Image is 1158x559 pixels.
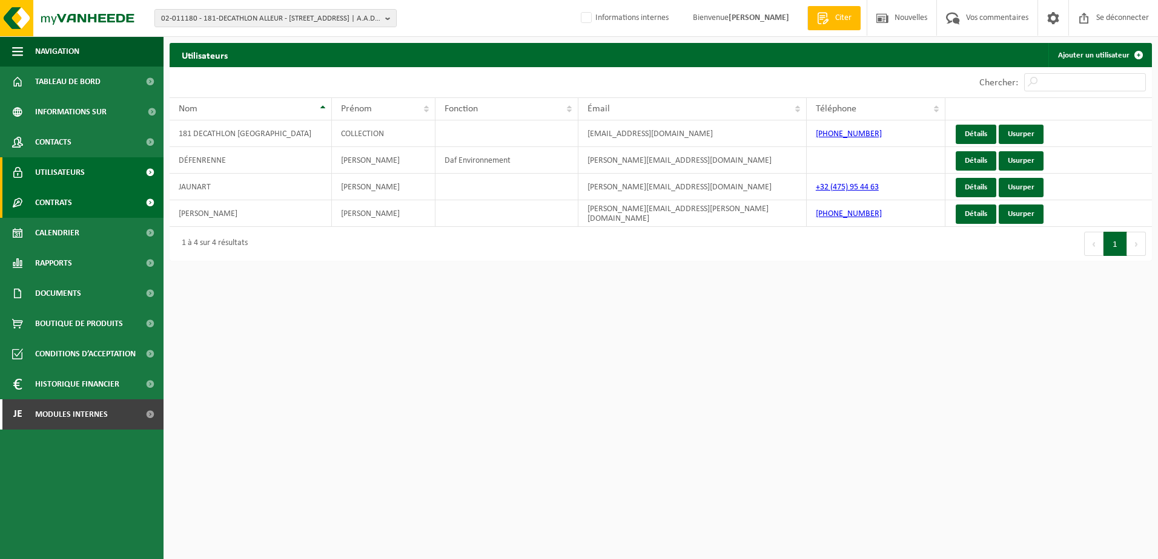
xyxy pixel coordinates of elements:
a: [PHONE_NUMBER] [816,209,882,218]
span: Boutique de produits [35,309,123,339]
span: Téléphone [816,104,856,114]
div: 1 à 4 sur 4 résultats [176,233,248,255]
a: Citer [807,6,861,30]
a: Ajouter un utilisateur [1048,43,1151,67]
a: Usurper [999,178,1044,197]
span: Modules internes [35,399,108,430]
td: COLLECTION [332,120,435,147]
span: Je [12,399,23,430]
label: Informations internes [578,9,669,27]
span: Navigation [35,36,79,67]
strong: [PERSON_NAME] [729,13,789,22]
td: [PERSON_NAME][EMAIL_ADDRESS][PERSON_NAME][DOMAIN_NAME] [578,200,806,227]
button: 02-011180 - 181-DECATHLON ALLEUR - [STREET_ADDRESS] | A.A.D. SERVICE COMPTABILITÉ 20 [154,9,397,27]
td: 181 DECATHLON [GEOGRAPHIC_DATA] [170,120,332,147]
td: [PERSON_NAME] [332,174,435,200]
span: Tableau de bord [35,67,101,97]
a: Détails [956,178,996,197]
span: Émail [587,104,610,114]
span: Fonction [445,104,478,114]
font: Bienvenue [693,13,789,22]
a: Détails [956,125,996,144]
span: Utilisateurs [35,157,85,188]
span: Conditions d’acceptation [35,339,136,369]
a: Usurper [999,151,1044,171]
span: Historique financier [35,369,119,399]
h2: Utilisateurs [170,43,240,67]
td: DÉFENRENNE [170,147,332,174]
td: [PERSON_NAME] [332,200,435,227]
span: Prénom [341,104,372,114]
a: Détails [956,151,996,171]
span: Calendrier [35,218,79,248]
button: Prochain [1127,232,1146,256]
a: +32 (475) 95 44 63 [816,183,879,192]
a: [PHONE_NUMBER] [816,129,882,139]
span: Citer [832,12,855,24]
span: Contacts [35,127,71,157]
span: Informations sur l’entreprise [35,97,140,127]
label: Chercher: [979,78,1018,88]
td: [PERSON_NAME][EMAIL_ADDRESS][DOMAIN_NAME] [578,174,806,200]
a: Détails [956,204,996,224]
td: Daf Environnement [435,147,578,174]
td: [EMAIL_ADDRESS][DOMAIN_NAME] [578,120,806,147]
td: [PERSON_NAME][EMAIL_ADDRESS][DOMAIN_NAME] [578,147,806,174]
span: Nom [179,104,197,114]
span: Rapports [35,248,72,278]
span: 02-011180 - 181-DECATHLON ALLEUR - [STREET_ADDRESS] | A.A.D. SERVICE COMPTABILITÉ 20 [161,10,380,28]
a: Usurper [999,125,1044,144]
font: Ajouter un utilisateur [1058,51,1130,59]
button: Précédent [1084,232,1103,256]
td: JAUNART [170,174,332,200]
td: [PERSON_NAME] [170,200,332,227]
td: [PERSON_NAME] [332,147,435,174]
span: Documents [35,278,81,309]
a: Usurper [999,204,1044,224]
button: 1 [1103,232,1127,256]
span: Contrats [35,188,72,218]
